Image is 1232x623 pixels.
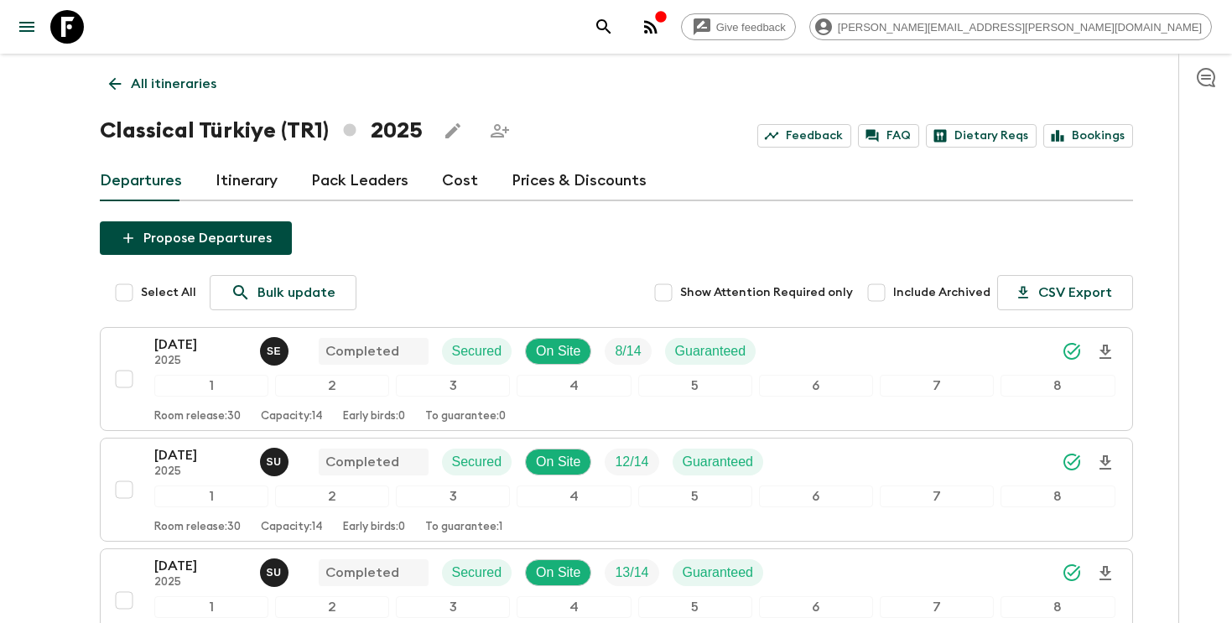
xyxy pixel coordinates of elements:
div: Secured [442,559,512,586]
button: [DATE]2025Süleyman ErköseCompletedSecuredOn SiteTrip FillGuaranteed12345678Room release:30Capacit... [100,327,1133,431]
span: Show Attention Required only [680,284,853,301]
div: 3 [396,485,510,507]
a: Give feedback [681,13,796,40]
div: 7 [880,485,994,507]
div: On Site [525,559,591,586]
button: CSV Export [997,275,1133,310]
svg: Synced Successfully [1062,563,1082,583]
p: Room release: 30 [154,521,241,534]
svg: Synced Successfully [1062,341,1082,361]
p: [DATE] [154,445,247,465]
svg: Download Onboarding [1095,453,1115,473]
div: 6 [759,596,873,618]
p: Room release: 30 [154,410,241,423]
div: On Site [525,449,591,475]
a: Feedback [757,124,851,148]
p: Completed [325,341,399,361]
div: On Site [525,338,591,365]
a: All itineraries [100,67,226,101]
span: [PERSON_NAME][EMAIL_ADDRESS][PERSON_NAME][DOMAIN_NAME] [829,21,1211,34]
button: [DATE]2025Sefa UzCompletedSecuredOn SiteTrip FillGuaranteed12345678Room release:30Capacity:14Earl... [100,438,1133,542]
div: 7 [880,375,994,397]
a: Dietary Reqs [926,124,1037,148]
span: Sefa Uz [260,563,292,577]
div: 8 [1001,596,1115,618]
p: [DATE] [154,335,247,355]
div: 8 [1001,375,1115,397]
svg: Download Onboarding [1095,342,1115,362]
a: Bulk update [210,275,356,310]
button: Propose Departures [100,221,292,255]
p: Guaranteed [683,452,754,472]
p: Secured [452,341,502,361]
span: Include Archived [893,284,990,301]
div: 2 [275,596,389,618]
p: To guarantee: 0 [425,410,506,423]
div: 3 [396,596,510,618]
p: Capacity: 14 [261,410,323,423]
div: 6 [759,375,873,397]
p: Early birds: 0 [343,410,405,423]
div: 3 [396,375,510,397]
div: 5 [638,596,752,618]
div: 1 [154,375,268,397]
p: Completed [325,452,399,472]
span: Süleyman Erköse [260,342,292,356]
a: Bookings [1043,124,1133,148]
p: Secured [452,452,502,472]
a: Pack Leaders [311,161,408,201]
svg: Download Onboarding [1095,563,1115,584]
div: 4 [517,596,631,618]
div: 2 [275,485,389,507]
a: Prices & Discounts [512,161,647,201]
span: Sefa Uz [260,453,292,466]
div: Trip Fill [605,559,658,586]
div: Trip Fill [605,449,658,475]
div: 5 [638,485,752,507]
a: Itinerary [216,161,278,201]
p: To guarantee: 1 [425,521,502,534]
button: menu [10,10,44,44]
p: [DATE] [154,556,247,576]
div: [PERSON_NAME][EMAIL_ADDRESS][PERSON_NAME][DOMAIN_NAME] [809,13,1212,40]
p: On Site [536,341,580,361]
div: 4 [517,375,631,397]
span: Give feedback [707,21,795,34]
p: Secured [452,563,502,583]
p: Early birds: 0 [343,521,405,534]
div: Secured [442,338,512,365]
p: 2025 [154,355,247,368]
p: Guaranteed [683,563,754,583]
p: 2025 [154,465,247,479]
span: Share this itinerary [483,114,517,148]
p: On Site [536,563,580,583]
p: 12 / 14 [615,452,648,472]
div: 1 [154,485,268,507]
a: FAQ [858,124,919,148]
div: 8 [1001,485,1115,507]
a: Departures [100,161,182,201]
div: 7 [880,596,994,618]
a: Cost [442,161,478,201]
div: 1 [154,596,268,618]
p: Capacity: 14 [261,521,323,534]
button: Edit this itinerary [436,114,470,148]
div: Trip Fill [605,338,651,365]
p: 2025 [154,576,247,589]
div: 2 [275,375,389,397]
p: All itineraries [131,74,216,94]
div: Secured [442,449,512,475]
div: 5 [638,375,752,397]
p: 13 / 14 [615,563,648,583]
div: 6 [759,485,873,507]
p: Guaranteed [675,341,746,361]
button: search adventures [587,10,621,44]
span: Select All [141,284,196,301]
p: Bulk update [257,283,335,303]
h1: Classical Türkiye (TR1) 2025 [100,114,423,148]
p: Completed [325,563,399,583]
svg: Synced Successfully [1062,452,1082,472]
div: 4 [517,485,631,507]
p: On Site [536,452,580,472]
p: 8 / 14 [615,341,641,361]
